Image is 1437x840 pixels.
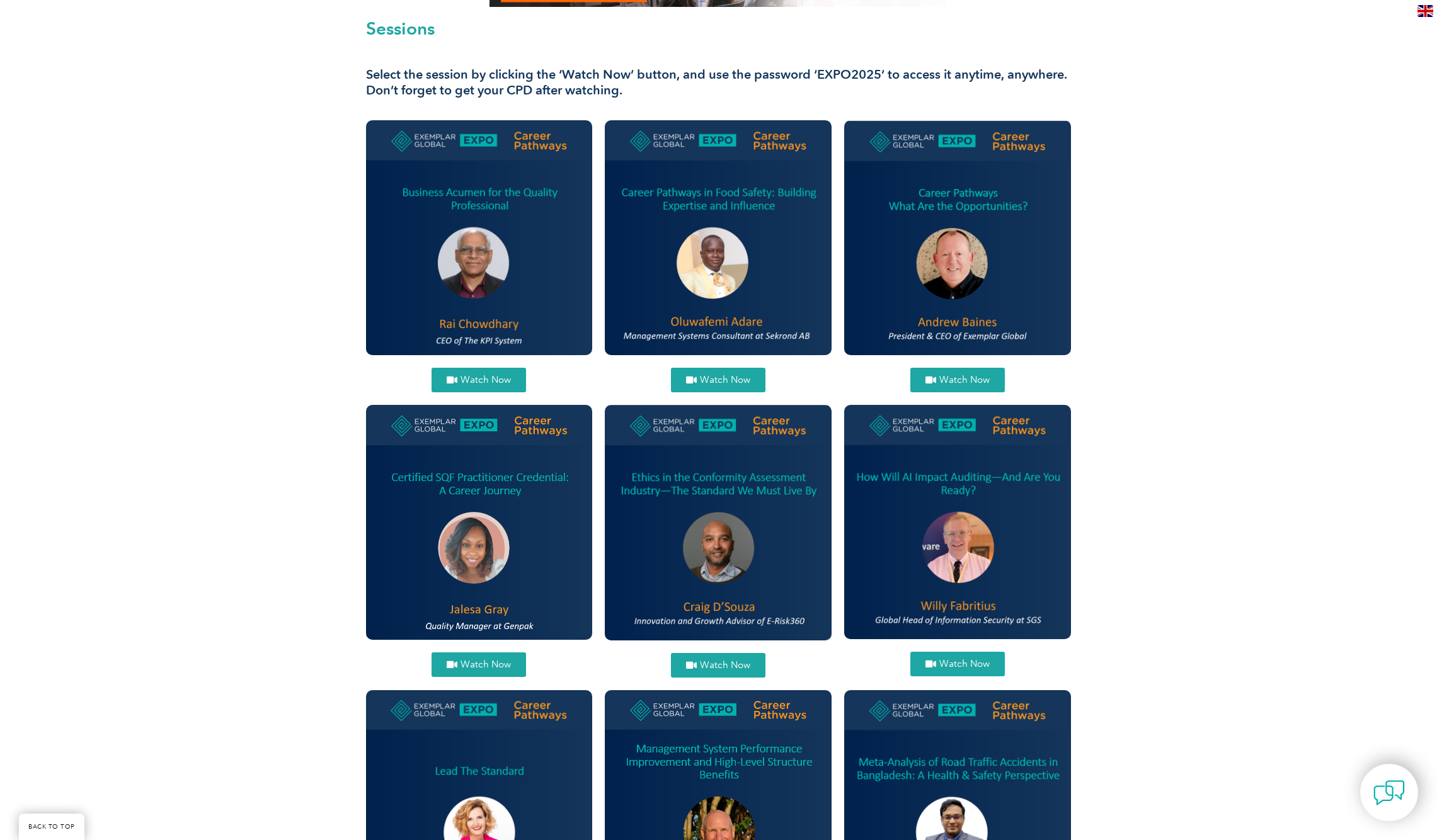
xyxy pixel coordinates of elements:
[939,375,990,385] span: Watch Now
[910,368,1005,392] a: Watch Now
[461,375,511,385] span: Watch Now
[366,67,1072,98] h3: Select the session by clicking the ‘Watch Now’ button, and use the password ‘EXPO2025’ to access ...
[19,814,84,840] a: BACK TO TOP
[605,405,832,640] img: craig
[461,660,511,669] span: Watch Now
[910,652,1005,676] a: Watch Now
[366,20,1072,37] h2: Sessions
[700,661,750,670] span: Watch Now
[366,120,593,355] img: Rai
[432,652,526,677] a: Watch Now
[671,653,765,678] a: Watch Now
[366,405,593,639] img: Jelesa SQF
[605,120,832,355] img: Oluwafemi
[432,368,526,392] a: Watch Now
[844,120,1071,355] img: andrew
[939,659,990,669] span: Watch Now
[1373,777,1405,809] img: contact-chat.png
[671,368,765,392] a: Watch Now
[844,405,1071,639] img: willy
[700,375,750,385] span: Watch Now
[1417,5,1433,17] img: en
